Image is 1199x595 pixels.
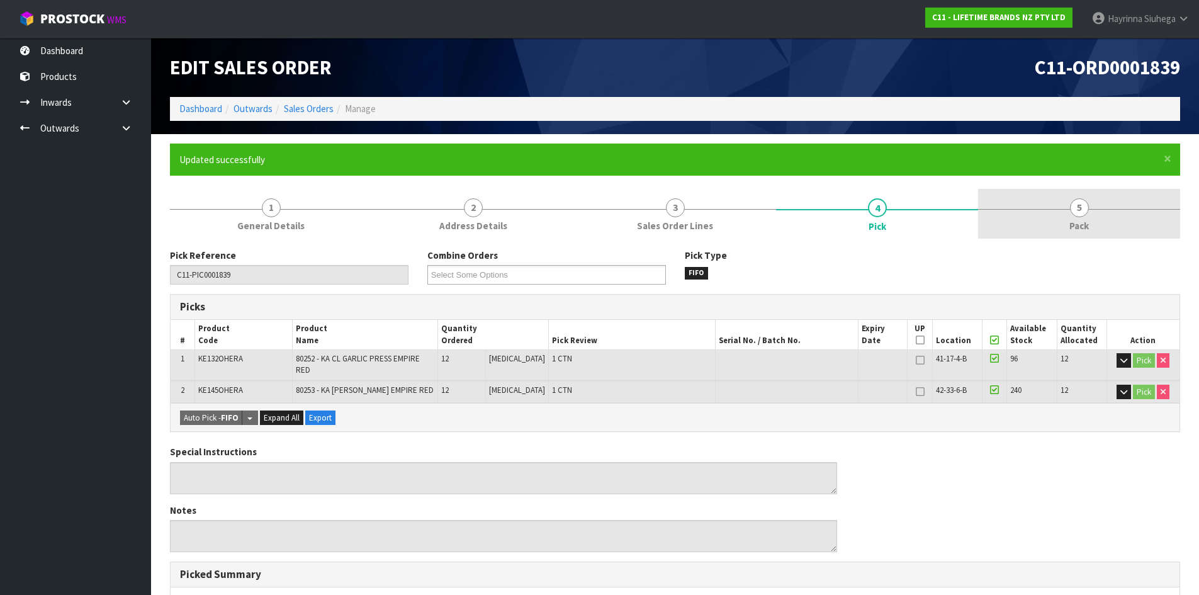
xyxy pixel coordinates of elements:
a: Dashboard [179,103,222,115]
span: 4 [868,198,887,217]
a: C11 - LIFETIME BRANDS NZ PTY LTD [925,8,1072,28]
a: Sales Orders [284,103,334,115]
img: cube-alt.png [19,11,35,26]
button: Pick [1133,353,1155,368]
span: KE145OHERA [198,385,243,395]
a: Outwards [234,103,273,115]
label: Pick Type [685,249,727,262]
th: Product Name [292,320,437,349]
span: 80253 - KA [PERSON_NAME] EMPIRE RED [296,385,434,395]
th: Location [933,320,982,349]
th: Pick Review [549,320,716,349]
span: 12 [441,353,449,364]
th: Quantity Ordered [437,320,548,349]
th: Available Stock [1007,320,1057,349]
span: × [1164,150,1171,167]
button: Export [305,411,335,426]
span: Updated successfully [179,154,265,166]
span: 2 [181,385,184,395]
th: UP [908,320,933,349]
th: # [171,320,195,349]
button: Pick [1133,385,1155,400]
span: 1 CTN [552,385,572,395]
span: 41-17-4-B [936,353,967,364]
span: 12 [1061,353,1068,364]
span: 1 [181,353,184,364]
span: 12 [1061,385,1068,395]
span: Manage [345,103,376,115]
button: Expand All [260,411,303,426]
span: 2 [464,198,483,217]
span: 3 [666,198,685,217]
small: WMS [107,14,127,26]
th: Action [1106,320,1179,349]
th: Quantity Allocated [1057,320,1106,349]
label: Pick Reference [170,249,236,262]
span: General Details [237,219,305,232]
span: 240 [1010,385,1022,395]
span: Edit Sales Order [170,55,332,80]
span: 1 CTN [552,353,572,364]
span: [MEDICAL_DATA] [489,353,545,364]
th: Product Code [195,320,293,349]
span: 5 [1070,198,1089,217]
span: Hayrinna [1108,13,1142,25]
span: [MEDICAL_DATA] [489,385,545,395]
span: FIFO [685,267,709,280]
span: Siuhega [1144,13,1176,25]
label: Special Instructions [170,445,257,458]
span: ProStock [40,11,104,27]
span: KE132OHERA [198,353,243,364]
span: 12 [441,385,449,395]
strong: C11 - LIFETIME BRANDS NZ PTY LTD [932,12,1066,23]
span: 42-33-6-B [936,385,967,395]
strong: FIFO [221,412,239,423]
span: 1 [262,198,281,217]
span: 96 [1010,353,1018,364]
label: Notes [170,504,196,517]
th: Expiry Date [858,320,908,349]
label: Combine Orders [427,249,498,262]
h3: Picks [180,301,666,313]
span: Pack [1069,219,1089,232]
h3: Picked Summary [180,569,1170,581]
span: Pick [869,220,886,233]
th: Serial No. / Batch No. [716,320,858,349]
span: Expand All [264,412,300,423]
button: Auto Pick -FIFO [180,411,242,426]
span: 80252 - KA CL GARLIC PRESS EMPIRE RED [296,353,420,375]
span: C11-ORD0001839 [1035,55,1180,80]
span: Sales Order Lines [637,219,713,232]
span: Address Details [439,219,507,232]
